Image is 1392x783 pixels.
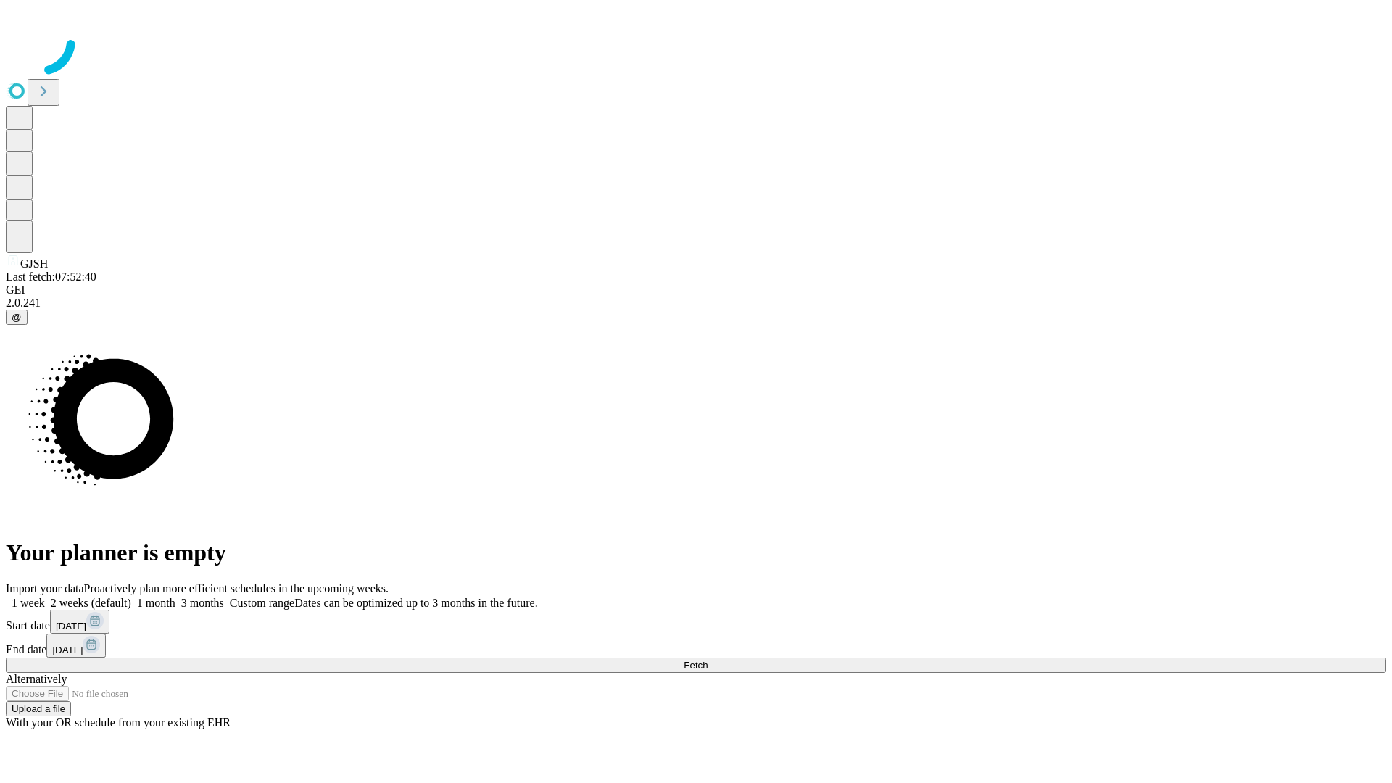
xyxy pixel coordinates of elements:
[6,658,1386,673] button: Fetch
[46,634,106,658] button: [DATE]
[50,610,109,634] button: [DATE]
[6,283,1386,297] div: GEI
[137,597,175,609] span: 1 month
[52,645,83,655] span: [DATE]
[20,257,48,270] span: GJSH
[12,312,22,323] span: @
[6,610,1386,634] div: Start date
[84,582,389,594] span: Proactively plan more efficient schedules in the upcoming weeks.
[6,716,231,729] span: With your OR schedule from your existing EHR
[51,597,131,609] span: 2 weeks (default)
[181,597,224,609] span: 3 months
[56,621,86,631] span: [DATE]
[684,660,708,671] span: Fetch
[230,597,294,609] span: Custom range
[6,297,1386,310] div: 2.0.241
[6,701,71,716] button: Upload a file
[6,634,1386,658] div: End date
[6,310,28,325] button: @
[6,539,1386,566] h1: Your planner is empty
[294,597,537,609] span: Dates can be optimized up to 3 months in the future.
[6,582,84,594] span: Import your data
[6,270,96,283] span: Last fetch: 07:52:40
[12,597,45,609] span: 1 week
[6,673,67,685] span: Alternatively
